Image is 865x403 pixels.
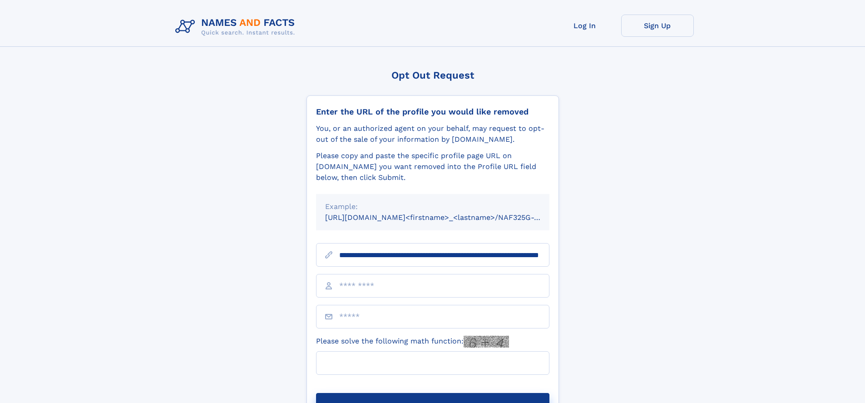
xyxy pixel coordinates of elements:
[316,150,549,183] div: Please copy and paste the specific profile page URL on [DOMAIN_NAME] you want removed into the Pr...
[325,213,567,222] small: [URL][DOMAIN_NAME]<firstname>_<lastname>/NAF325G-xxxxxxxx
[621,15,694,37] a: Sign Up
[306,70,559,81] div: Opt Out Request
[316,107,549,117] div: Enter the URL of the profile you would like removed
[316,336,509,348] label: Please solve the following math function:
[316,123,549,145] div: You, or an authorized agent on your behalf, may request to opt-out of the sale of your informatio...
[172,15,302,39] img: Logo Names and Facts
[325,201,540,212] div: Example:
[549,15,621,37] a: Log In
